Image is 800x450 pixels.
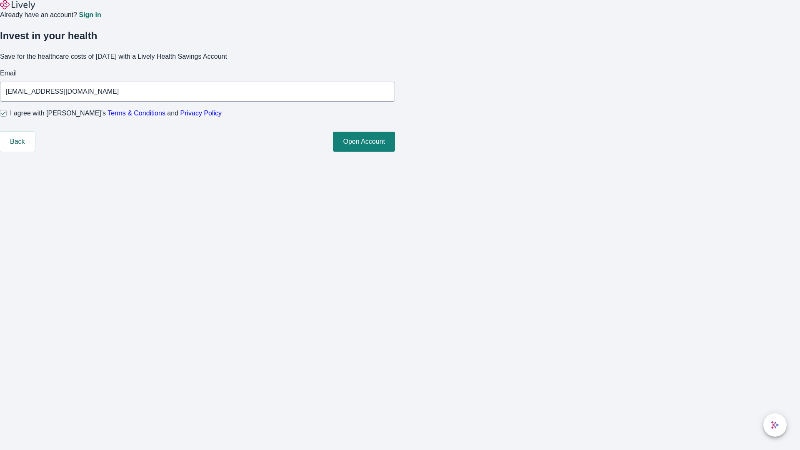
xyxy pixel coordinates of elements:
svg: Lively AI Assistant [771,421,779,429]
a: Privacy Policy [180,110,222,117]
button: chat [763,413,787,437]
span: I agree with [PERSON_NAME]’s and [10,108,222,118]
a: Sign in [79,12,101,18]
a: Terms & Conditions [107,110,165,117]
button: Open Account [333,132,395,152]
